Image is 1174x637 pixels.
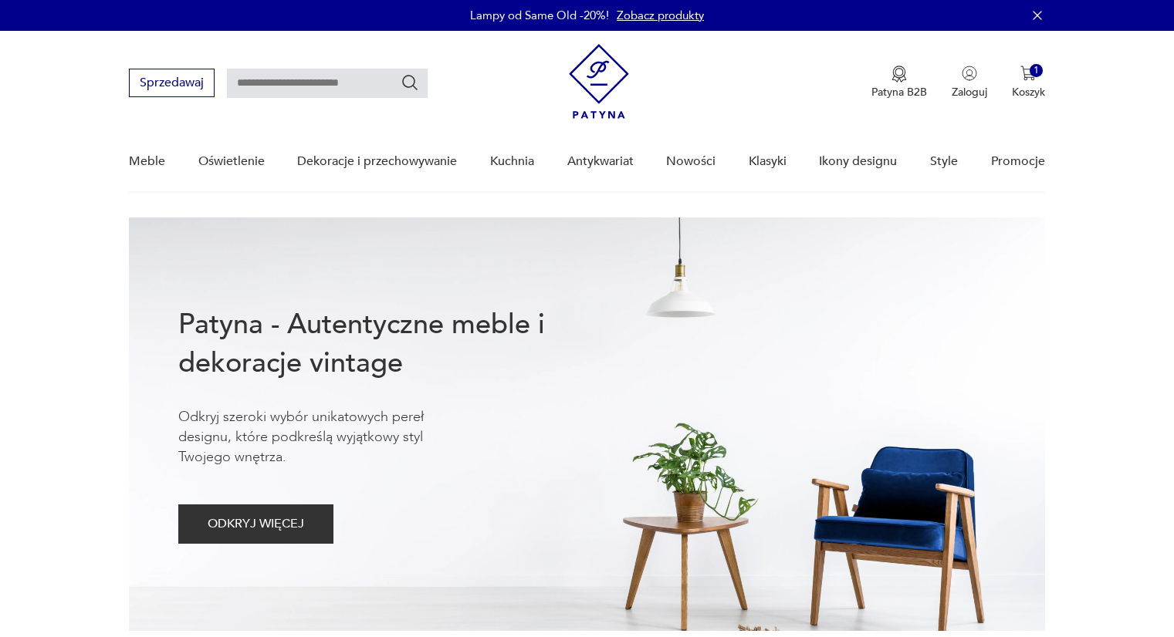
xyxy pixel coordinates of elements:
img: Ikonka użytkownika [962,66,977,81]
img: Ikona koszyka [1020,66,1036,81]
a: Ikony designu [819,132,897,191]
img: Ikona medalu [891,66,907,83]
p: Odkryj szeroki wybór unikatowych pereł designu, które podkreślą wyjątkowy styl Twojego wnętrza. [178,407,472,467]
a: Klasyki [749,132,787,191]
a: Nowości [666,132,716,191]
img: Patyna - sklep z meblami i dekoracjami vintage [569,44,629,119]
p: Zaloguj [952,85,987,99]
a: Dekoracje i przechowywanie [297,132,457,191]
button: 1Koszyk [1012,66,1045,99]
a: Sprzedawaj [129,79,215,89]
p: Lampy od Same Old -20%! [470,8,609,23]
p: Koszyk [1012,85,1045,99]
a: ODKRYJ WIĘCEJ [178,520,333,531]
a: Antykwariat [567,132,634,191]
a: Zobacz produkty [617,8,704,23]
button: ODKRYJ WIĘCEJ [178,504,333,544]
a: Oświetlenie [198,132,265,191]
a: Style [930,132,958,191]
a: Kuchnia [490,132,534,191]
h1: Patyna - Autentyczne meble i dekoracje vintage [178,305,595,383]
p: Patyna B2B [871,85,927,99]
div: 1 [1030,64,1043,77]
a: Promocje [991,132,1045,191]
a: Ikona medaluPatyna B2B [871,66,927,99]
button: Patyna B2B [871,66,927,99]
button: Zaloguj [952,66,987,99]
button: Sprzedawaj [129,69,215,97]
a: Meble [129,132,165,191]
button: Szukaj [401,73,419,92]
